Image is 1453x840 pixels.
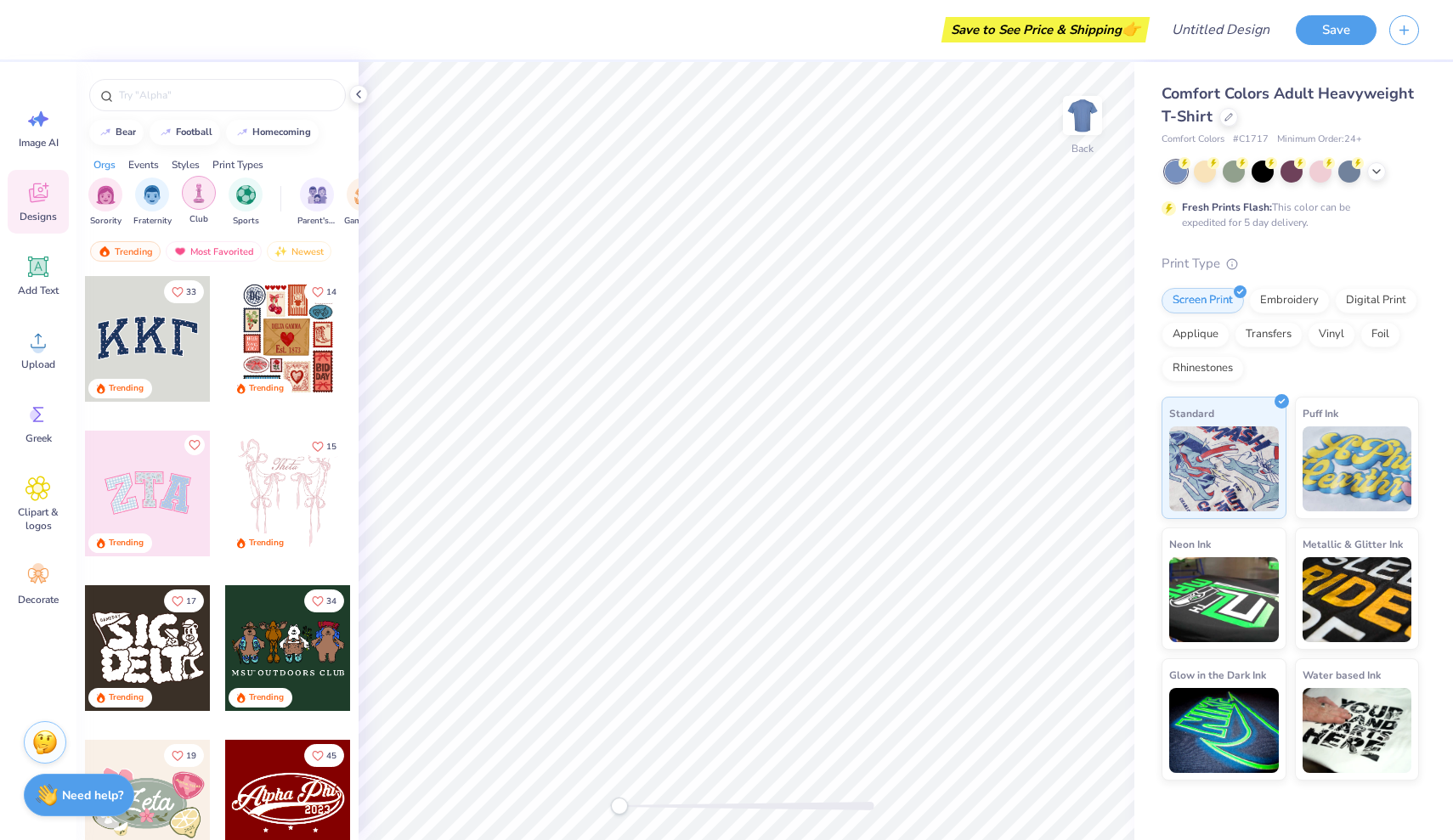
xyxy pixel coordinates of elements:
div: Vinyl [1308,322,1355,347]
span: Comfort Colors [1162,132,1224,147]
span: Minimum Order: 24 + [1277,132,1362,147]
span: Game Day [344,215,383,228]
div: Trending [249,537,284,550]
span: 👉 [1122,19,1140,39]
div: Screen Print [1162,288,1244,313]
span: 33 [186,288,196,296]
button: Like [304,435,344,458]
button: Like [184,435,205,455]
button: bear [89,120,144,145]
div: Most Favorited [166,241,262,262]
img: Neon Ink [1169,557,1279,642]
button: Save [1296,15,1377,45]
div: Trending [249,382,284,395]
span: 45 [326,752,336,760]
span: Upload [21,358,55,371]
div: filter for Fraternity [133,178,172,228]
img: trending.gif [98,245,111,257]
img: Puff Ink [1303,426,1412,511]
div: filter for Club [182,176,216,226]
button: football [150,120,220,145]
button: filter button [344,178,383,228]
button: filter button [297,178,336,228]
img: Fraternity Image [143,185,161,205]
div: Save to See Price & Shipping [946,17,1145,42]
div: filter for Sorority [88,178,122,228]
img: Sorority Image [96,185,116,205]
div: filter for Sports [229,178,263,228]
input: Untitled Design [1158,13,1283,47]
div: Transfers [1235,322,1303,347]
button: Like [164,744,204,767]
span: Greek [25,431,52,445]
img: most_fav.gif [173,245,187,257]
div: Orgs [93,157,116,172]
img: Metallic & Glitter Ink [1303,557,1412,642]
div: Print Type [1162,254,1419,273]
button: Like [304,589,344,612]
button: Like [304,280,344,303]
span: Comfort Colors Adult Heavyweight T-Shirt [1162,83,1414,127]
span: 15 [326,443,336,451]
img: Game Day Image [354,185,374,205]
span: Standard [1169,404,1214,422]
div: Back [1071,141,1094,156]
div: Trending [109,382,144,395]
span: Fraternity [133,215,172,228]
button: filter button [182,178,216,228]
span: Glow in the Dark Ink [1169,666,1266,684]
img: Club Image [189,183,208,203]
span: Parent's Weekend [297,215,336,228]
span: Decorate [18,593,59,606]
div: filter for Parent's Weekend [297,178,336,228]
div: Trending [90,241,161,262]
strong: Fresh Prints Flash: [1182,200,1272,214]
img: Water based Ink [1303,688,1412,773]
div: Applique [1162,322,1230,347]
button: Like [164,589,204,612]
button: filter button [229,178,263,228]
span: Add Text [18,284,59,297]
span: Image AI [19,136,59,149]
div: homecoming [252,127,311,137]
span: Sorority [90,215,122,228]
span: 19 [186,752,196,760]
div: Digital Print [1335,288,1417,313]
div: Trending [249,691,284,704]
span: Water based Ink [1303,666,1381,684]
img: trend_line.gif [99,127,112,138]
span: Neon Ink [1169,535,1211,553]
span: Clipart & logos [10,505,66,533]
img: newest.gif [274,245,288,257]
button: Like [164,280,204,303]
div: Foil [1360,322,1400,347]
button: homecoming [226,120,319,145]
button: filter button [88,178,122,228]
strong: Need help? [62,787,123,803]
div: Trending [109,691,144,704]
span: Puff Ink [1303,404,1338,422]
button: filter button [133,178,172,228]
button: Like [304,744,344,767]
div: Newest [267,241,331,262]
div: Print Types [212,157,263,172]
div: filter for Game Day [344,178,383,228]
img: Glow in the Dark Ink [1169,688,1279,773]
div: Events [128,157,159,172]
div: Styles [172,157,200,172]
span: # C1717 [1233,132,1269,147]
img: trend_line.gif [159,127,172,138]
span: 17 [186,597,196,606]
div: This color can be expedited for 5 day delivery. [1182,200,1391,230]
img: Parent's Weekend Image [308,185,327,205]
div: Trending [109,537,144,550]
img: trend_line.gif [235,127,249,138]
span: Sports [233,215,259,228]
img: Standard [1169,426,1279,511]
input: Try "Alpha" [117,87,335,104]
img: Sports Image [236,185,256,205]
div: bear [116,127,136,137]
span: 14 [326,288,336,296]
div: Rhinestones [1162,356,1244,381]
img: Back [1066,99,1100,132]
